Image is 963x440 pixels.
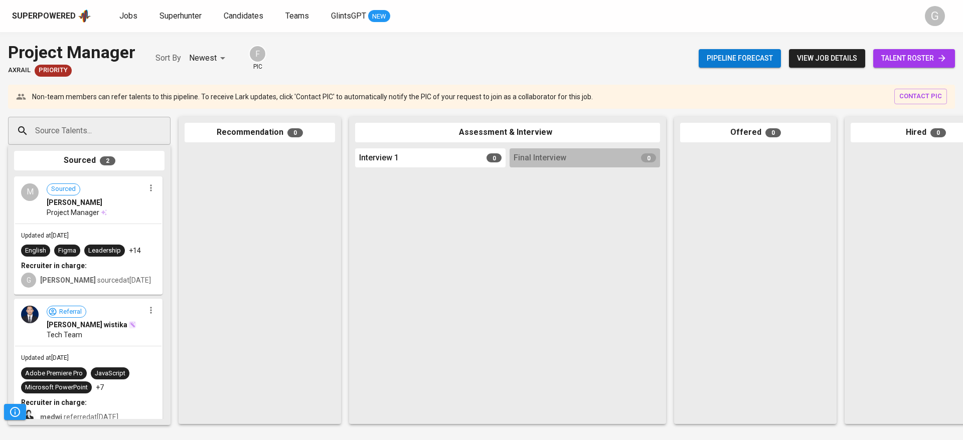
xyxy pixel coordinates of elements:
[249,45,266,71] div: pic
[680,123,831,142] div: Offered
[873,49,955,68] a: talent roster
[331,11,366,21] span: GlintsGPT
[185,123,335,142] div: Recommendation
[285,10,311,23] a: Teams
[368,12,390,22] span: NEW
[129,246,141,256] p: +14
[47,330,82,340] span: Tech Team
[249,45,266,63] div: F
[35,65,72,77] div: New Job received from Demand Team
[21,273,36,288] div: G
[165,130,167,132] button: Open
[25,369,83,378] div: Adobe Premiere Pro
[40,413,62,421] b: medwi
[55,307,86,317] span: Referral
[47,184,80,194] span: Sourced
[21,262,87,270] b: Recruiter in charge:
[331,10,390,23] a: GlintsGPT NEW
[21,183,39,201] div: M
[21,398,87,406] b: Recruiter in charge:
[287,128,303,137] span: 0
[95,369,125,378] div: JavaScript
[21,232,69,239] span: Updated at [DATE]
[514,152,566,164] span: Final Interview
[881,52,947,65] span: talent roster
[224,10,265,23] a: Candidates
[355,123,660,142] div: Assessment & Interview
[925,6,945,26] div: G
[88,246,121,256] div: Leadership
[119,11,137,21] span: Jobs
[4,404,26,420] button: Pipeline Triggers
[14,176,163,295] div: MSourced[PERSON_NAME]Project ManagerUpdated at[DATE]EnglishFigmaLeadership+14Recruiter in charge:...
[25,246,46,256] div: English
[100,156,115,165] span: 2
[285,11,309,21] span: Teams
[765,128,781,137] span: 0
[189,52,217,64] p: Newest
[119,10,139,23] a: Jobs
[359,152,399,164] span: Interview 1
[40,413,118,421] span: referred at [DATE]
[78,9,91,24] img: app logo
[487,153,502,162] span: 0
[14,299,163,431] div: Referral[PERSON_NAME] wistikaTech TeamUpdated at[DATE]Adobe Premiere ProJavaScriptMicrosoft Power...
[58,246,76,256] div: Figma
[12,11,76,22] div: Superpowered
[40,276,96,284] b: [PERSON_NAME]
[641,153,656,162] span: 0
[21,354,69,361] span: Updated at [DATE]
[32,92,593,102] p: Non-team members can refer talents to this pipeline. To receive Lark updates, click 'Contact PIC'...
[224,11,263,21] span: Candidates
[899,91,942,102] span: contact pic
[40,276,151,284] span: sourced at [DATE]
[47,207,99,217] span: Project Manager
[159,10,204,23] a: Superhunter
[21,306,39,323] img: 3eed44ec19ec7ec3fa4a317057af03b0.jpg
[8,66,31,75] span: Axrail
[47,320,127,330] span: [PERSON_NAME] wistika
[707,52,773,65] span: Pipeline forecast
[894,89,947,104] button: contact pic
[155,52,181,64] p: Sort By
[21,409,36,424] img: medwi@glints.com
[797,52,857,65] span: view job details
[699,49,781,68] button: Pipeline forecast
[159,11,202,21] span: Superhunter
[25,383,88,392] div: Microsoft PowerPoint
[189,49,229,68] div: Newest
[8,40,135,65] div: Project Manager
[12,9,91,24] a: Superpoweredapp logo
[35,66,72,75] span: Priority
[930,128,946,137] span: 0
[128,321,136,329] img: magic_wand.svg
[96,382,104,392] p: +7
[14,151,165,170] div: Sourced
[47,197,102,207] span: [PERSON_NAME]
[789,49,865,68] button: view job details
